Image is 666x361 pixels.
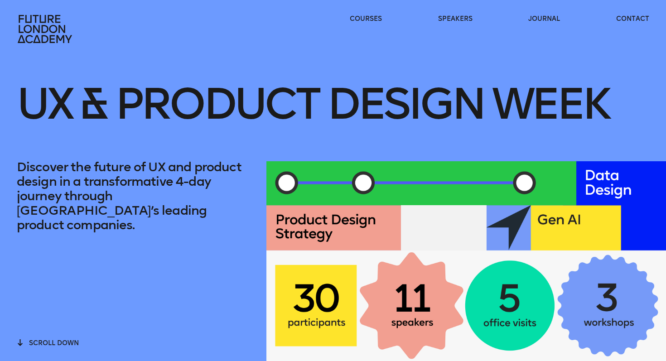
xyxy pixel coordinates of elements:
[350,14,382,24] a: courses
[528,14,560,24] a: journal
[17,160,250,232] p: Discover the future of UX and product design in a transformative 4-day journey through [GEOGRAPHI...
[616,14,649,24] a: contact
[438,14,473,24] a: speakers
[17,338,79,348] button: scroll down
[17,55,608,153] h1: UX & Product Design Week
[29,339,79,347] span: scroll down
